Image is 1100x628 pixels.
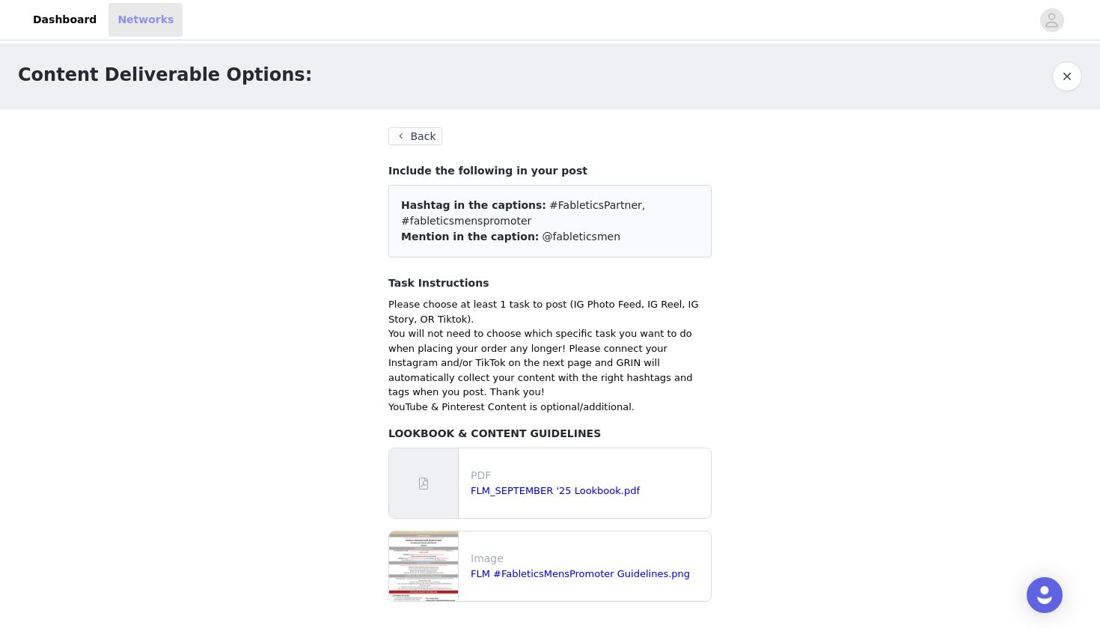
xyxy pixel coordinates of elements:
p: You will not need to choose which specific task you want to do when placing your order any longer... [388,326,712,400]
div: Open Intercom Messenger [1027,577,1063,613]
p: Please choose at least 1 task to post (IG Photo Feed, IG Reel, IG Story, OR Tiktok). [388,297,712,326]
p: Image [471,551,705,567]
div: avatar [1045,8,1059,32]
button: Back [388,127,442,145]
span: Hashtag in the captions: [401,199,546,211]
h4: LOOKBOOK & CONTENT GUIDELINES [388,426,712,442]
h4: Include the following in your post [388,163,712,179]
a: FLM_SEPTEMBER '25 Lookbook.pdf [471,485,640,496]
h4: Task Instructions [388,275,712,291]
a: Networks [109,3,183,37]
h1: Content Deliverable Options: [18,61,312,88]
span: Mention in the caption: [401,231,539,243]
a: FLM #FableticsMensPromoter Guidelines.png [471,568,690,579]
a: Dashboard [24,3,106,37]
p: PDF [471,468,705,484]
img: file [389,531,458,601]
p: YouTube & Pinterest Content is optional/additional. [388,400,712,415]
span: @fableticsmen [543,231,620,243]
